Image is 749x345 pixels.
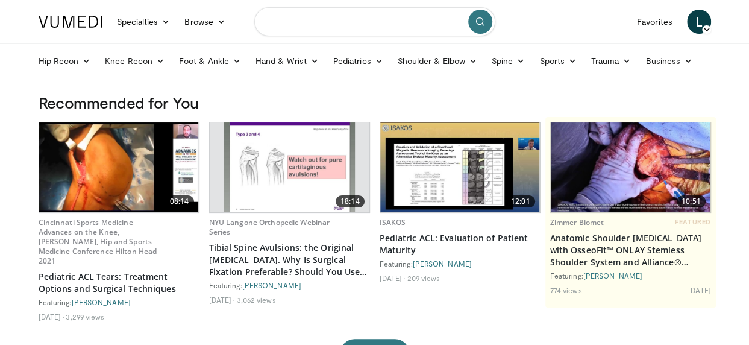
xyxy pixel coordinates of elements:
[110,10,178,34] a: Specialties
[248,49,326,73] a: Hand & Wrist
[550,217,604,227] a: Zimmer Biomet
[39,93,711,112] h3: Recommended for You
[484,49,532,73] a: Spine
[380,122,540,212] img: 9001bdcd-6128-4ef0-999b-0f79d5913947.620x360_q85_upscale.jpg
[638,49,700,73] a: Business
[39,122,199,212] a: 08:14
[380,273,406,283] li: [DATE]
[177,10,233,34] a: Browse
[39,16,102,28] img: VuMedi Logo
[584,49,639,73] a: Trauma
[242,281,301,290] a: [PERSON_NAME]
[380,232,541,256] a: Pediatric ACL: Evaluation of Patient Maturity
[165,195,194,207] span: 08:14
[39,297,199,307] div: Featuring:
[551,122,710,212] img: 68921608-6324-4888-87da-a4d0ad613160.620x360_q85_upscale.jpg
[66,312,104,321] li: 3,299 views
[336,195,365,207] span: 18:14
[677,195,706,207] span: 10:51
[326,49,390,73] a: Pediatrics
[380,217,406,227] a: ISAKOS
[550,285,582,295] li: 774 views
[39,217,157,266] a: Cincinnati Sports Medicine Advances on the Knee, [PERSON_NAME], Hip and Sports Medicine Conferenc...
[687,10,711,34] a: L
[236,295,275,305] li: 3,062 views
[172,49,248,73] a: Foot & Ankle
[380,259,541,268] div: Featuring:
[506,195,535,207] span: 12:01
[583,271,642,280] a: [PERSON_NAME]
[39,312,64,321] li: [DATE]
[413,259,472,268] a: [PERSON_NAME]
[209,280,370,290] div: Featuring:
[532,49,584,73] a: Sports
[390,49,484,73] a: Shoulder & Elbow
[688,285,711,295] li: [DATE]
[39,122,199,212] img: f648e2ab-f2d2-42fc-b93a-b589bfbe84c3.620x360_q85_upscale.jpg
[72,298,131,306] a: [PERSON_NAME]
[675,218,710,226] span: FEATURED
[551,122,710,212] a: 10:51
[550,232,711,268] a: Anatomic Shoulder [MEDICAL_DATA] with OsseoFit™ ONLAY Stemless Shoulder System and Alliance® Glenoid
[209,242,370,278] a: Tibial Spine Avulsions: the Original [MEDICAL_DATA]. Why Is Surgical Fixation Preferable? Should ...
[98,49,172,73] a: Knee Recon
[380,122,540,212] a: 12:01
[39,271,199,295] a: Pediatric ACL Tears: Treatment Options and Surgical Techniques
[407,273,440,283] li: 209 views
[210,122,369,212] a: 18:14
[630,10,680,34] a: Favorites
[254,7,495,36] input: Search topics, interventions
[209,217,330,237] a: NYU Langone Orthopedic Webinar Series
[550,271,711,280] div: Featuring:
[224,122,356,212] img: db1d6111-3a23-4799-b998-5135f7d1ce08.620x360_q85_upscale.jpg
[31,49,98,73] a: Hip Recon
[209,295,235,305] li: [DATE]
